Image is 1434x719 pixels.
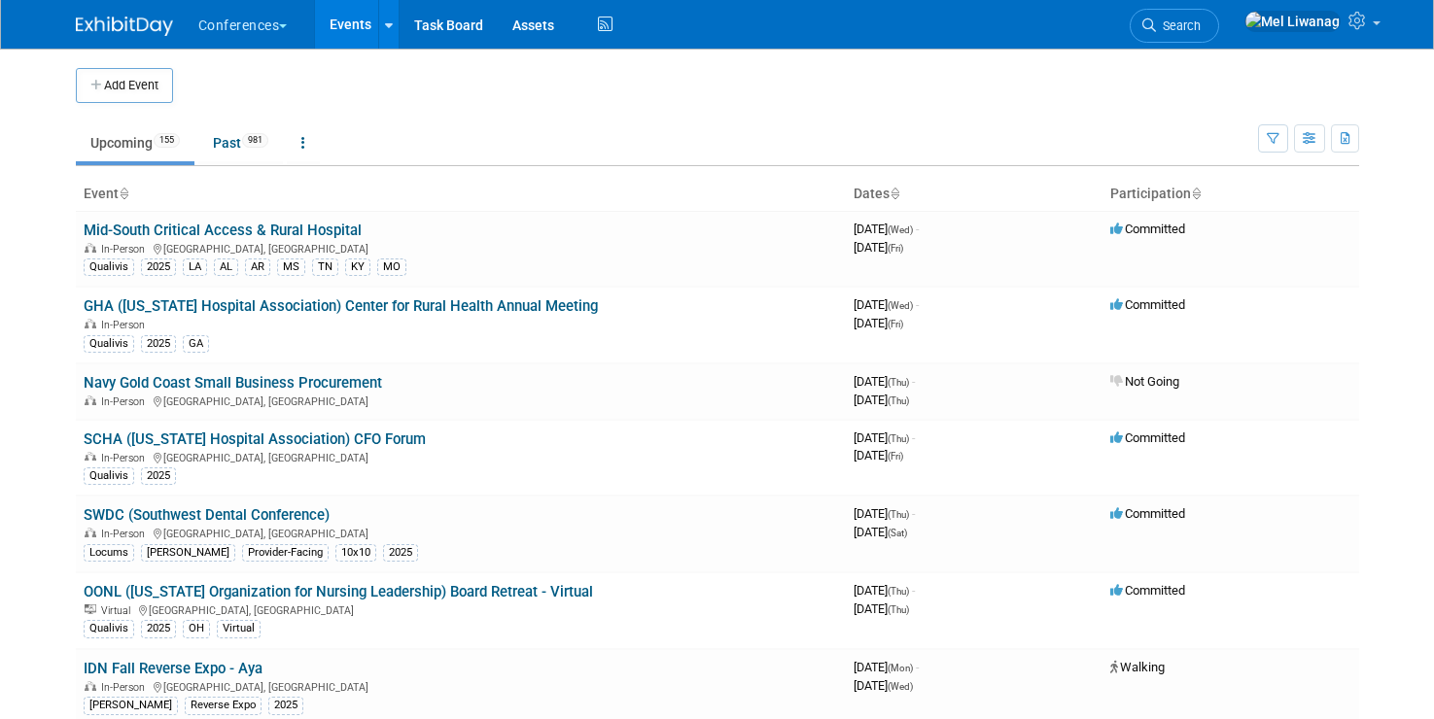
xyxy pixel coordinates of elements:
[888,377,909,388] span: (Thu)
[84,258,134,276] div: Qualivis
[84,678,838,694] div: [GEOGRAPHIC_DATA], [GEOGRAPHIC_DATA]
[217,620,261,637] div: Virtual
[1110,506,1185,521] span: Committed
[912,430,915,445] span: -
[84,430,426,448] a: SCHA ([US_STATE] Hospital Association) CFO Forum
[916,222,919,236] span: -
[84,697,178,714] div: [PERSON_NAME]
[242,133,268,148] span: 981
[888,451,903,462] span: (Fri)
[888,433,909,444] span: (Thu)
[245,258,270,276] div: AR
[1191,186,1201,201] a: Sort by Participation Type
[84,374,382,392] a: Navy Gold Coast Small Business Procurement
[1130,9,1219,43] a: Search
[84,393,838,408] div: [GEOGRAPHIC_DATA], [GEOGRAPHIC_DATA]
[76,124,194,161] a: Upcoming155
[854,393,909,407] span: [DATE]
[854,601,909,616] span: [DATE]
[854,583,915,598] span: [DATE]
[854,240,903,255] span: [DATE]
[183,258,207,276] div: LA
[1244,11,1341,32] img: Mel Liwanag
[890,186,899,201] a: Sort by Start Date
[912,506,915,521] span: -
[854,678,913,693] span: [DATE]
[84,601,838,617] div: [GEOGRAPHIC_DATA], [GEOGRAPHIC_DATA]
[854,374,915,389] span: [DATE]
[916,660,919,674] span: -
[1110,660,1165,674] span: Walking
[85,243,96,253] img: In-Person Event
[84,222,362,239] a: Mid-South Critical Access & Rural Hospital
[214,258,238,276] div: AL
[84,467,134,485] div: Qualivis
[1156,18,1201,33] span: Search
[345,258,370,276] div: KY
[141,258,176,276] div: 2025
[183,620,210,637] div: OH
[888,509,909,520] span: (Thu)
[76,17,173,36] img: ExhibitDay
[888,395,909,406] span: (Thu)
[101,452,151,464] span: In-Person
[154,133,180,148] span: 155
[84,525,838,540] div: [GEOGRAPHIC_DATA], [GEOGRAPHIC_DATA]
[888,663,913,673] span: (Mon)
[1110,430,1185,445] span: Committed
[854,506,915,521] span: [DATE]
[854,297,919,312] span: [DATE]
[277,258,305,276] div: MS
[1102,178,1359,211] th: Participation
[888,604,909,615] span: (Thu)
[888,586,909,597] span: (Thu)
[888,224,913,235] span: (Wed)
[101,681,151,694] span: In-Person
[141,467,176,485] div: 2025
[141,335,176,353] div: 2025
[101,395,151,408] span: In-Person
[854,222,919,236] span: [DATE]
[335,544,376,562] div: 10x10
[377,258,406,276] div: MO
[183,335,209,353] div: GA
[912,583,915,598] span: -
[854,316,903,330] span: [DATE]
[854,525,907,539] span: [DATE]
[888,319,903,329] span: (Fri)
[912,374,915,389] span: -
[141,544,235,562] div: [PERSON_NAME]
[85,528,96,537] img: In-Person Event
[268,697,303,714] div: 2025
[141,620,176,637] div: 2025
[84,660,262,677] a: IDN Fall Reverse Expo - Aya
[888,243,903,254] span: (Fri)
[854,430,915,445] span: [DATE]
[101,528,151,540] span: In-Person
[85,681,96,691] img: In-Person Event
[76,178,846,211] th: Event
[242,544,329,562] div: Provider-Facing
[84,240,838,256] div: [GEOGRAPHIC_DATA], [GEOGRAPHIC_DATA]
[119,186,128,201] a: Sort by Event Name
[854,660,919,674] span: [DATE]
[888,681,913,692] span: (Wed)
[84,335,134,353] div: Qualivis
[312,258,338,276] div: TN
[101,243,151,256] span: In-Person
[888,528,907,538] span: (Sat)
[1110,222,1185,236] span: Committed
[854,448,903,462] span: [DATE]
[888,300,913,311] span: (Wed)
[84,297,598,315] a: GHA ([US_STATE] Hospital Association) Center for Rural Health Annual Meeting
[101,319,151,331] span: In-Person
[383,544,418,562] div: 2025
[101,604,136,617] span: Virtual
[85,452,96,462] img: In-Person Event
[84,506,330,524] a: SWDC (Southwest Dental Conference)
[1110,374,1179,389] span: Not Going
[846,178,1102,211] th: Dates
[198,124,283,161] a: Past981
[1110,297,1185,312] span: Committed
[76,68,173,103] button: Add Event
